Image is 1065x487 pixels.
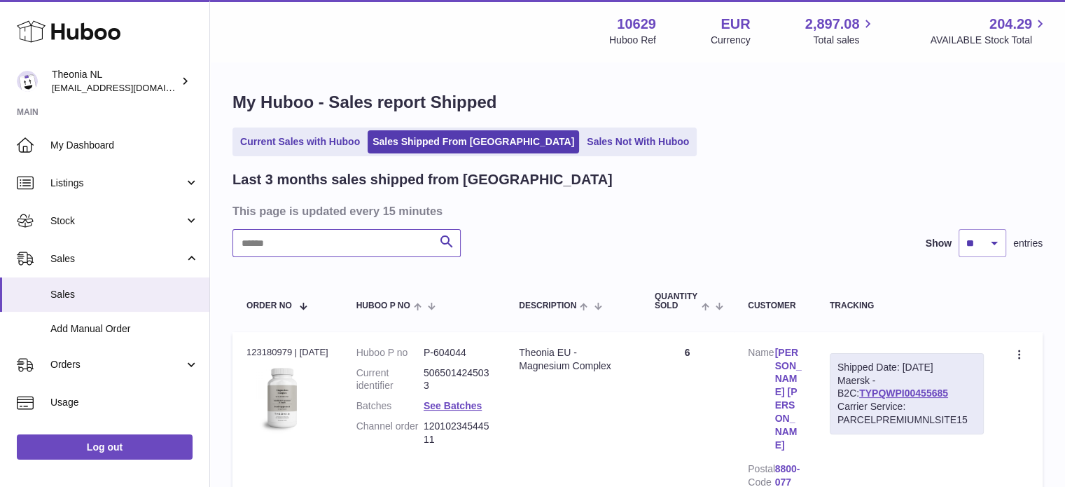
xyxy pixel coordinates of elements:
div: Currency [711,34,751,47]
span: entries [1013,237,1043,250]
h3: This page is updated every 15 minutes [232,203,1039,219]
span: 2,897.08 [805,15,860,34]
span: Stock [50,214,184,228]
strong: 10629 [617,15,656,34]
a: Current Sales with Huboo [235,130,365,153]
a: See Batches [424,400,482,411]
div: Tracking [830,301,984,310]
span: My Dashboard [50,139,199,152]
span: Usage [50,396,199,409]
span: Quantity Sold [655,292,698,310]
a: Sales Shipped From [GEOGRAPHIC_DATA] [368,130,579,153]
span: Sales [50,288,199,301]
div: 123180979 | [DATE] [246,346,328,359]
dt: Current identifier [356,366,424,393]
span: Total sales [813,34,875,47]
dt: Batches [356,399,424,413]
dd: 5065014245033 [424,366,491,393]
label: Show [926,237,952,250]
a: 204.29 AVAILABLE Stock Total [930,15,1048,47]
span: Sales [50,252,184,266]
div: Carrier Service: PARCELPREMIUMNLSITE15 [837,400,976,427]
dd: P-604044 [424,346,491,359]
div: Shipped Date: [DATE] [837,361,976,374]
span: Add Manual Order [50,322,199,336]
div: Theonia EU - Magnesium Complex [519,346,627,373]
a: [PERSON_NAME] [PERSON_NAME] [775,346,802,452]
h1: My Huboo - Sales report Shipped [232,91,1043,114]
span: Orders [50,358,184,371]
dd: 12010234544511 [424,420,491,446]
strong: EUR [721,15,750,34]
img: info@wholesomegoods.eu [17,71,38,92]
h2: Last 3 months sales shipped from [GEOGRAPHIC_DATA] [232,170,613,189]
a: 2,897.08 Total sales [805,15,876,47]
div: Theonia NL [52,68,178,95]
span: [EMAIL_ADDRESS][DOMAIN_NAME] [52,82,206,93]
dt: Huboo P no [356,346,424,359]
span: Huboo P no [356,301,410,310]
span: AVAILABLE Stock Total [930,34,1048,47]
span: Order No [246,301,292,310]
span: Listings [50,177,184,190]
span: Description [519,301,576,310]
span: 204.29 [989,15,1032,34]
img: 106291725893142.jpg [246,363,316,433]
a: Log out [17,434,193,460]
a: Sales Not With Huboo [582,130,694,153]
div: Customer [748,301,802,310]
dt: Channel order [356,420,424,446]
dt: Name [748,346,774,455]
div: Maersk - B2C: [830,353,984,434]
div: Huboo Ref [609,34,656,47]
a: TYPQWPI00455685 [859,387,948,399]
